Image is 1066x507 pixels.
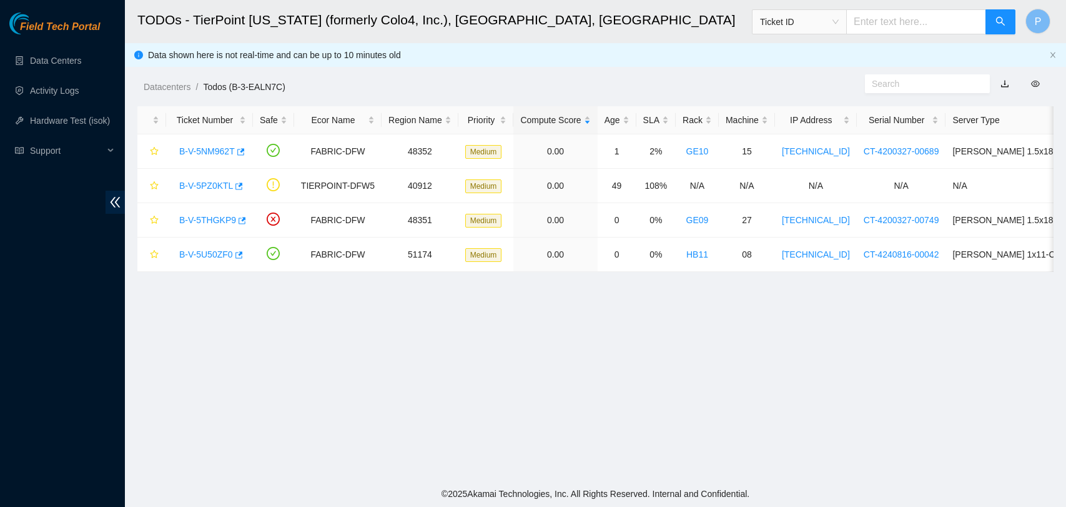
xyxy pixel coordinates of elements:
a: GE10 [686,146,709,156]
td: FABRIC-DFW [294,238,382,272]
td: 0 [598,203,636,238]
span: P [1035,14,1042,29]
td: 0% [636,238,676,272]
a: [TECHNICAL_ID] [782,146,850,156]
td: 49 [598,169,636,203]
button: download [991,74,1019,94]
td: 48351 [382,203,458,238]
a: Hardware Test (isok) [30,116,110,126]
td: N/A [719,169,775,203]
td: 15 [719,134,775,169]
span: close-circle [267,213,280,226]
a: GE09 [686,215,709,225]
a: Activity Logs [30,86,79,96]
input: Enter text here... [846,9,986,34]
td: 1 [598,134,636,169]
td: 0.00 [513,238,597,272]
button: star [144,210,159,230]
input: Search [872,77,973,91]
td: 0 [598,238,636,272]
span: Support [30,138,104,163]
span: eye [1031,79,1040,88]
td: 0.00 [513,134,597,169]
td: FABRIC-DFW [294,134,382,169]
a: B-V-5U50ZF0 [179,249,233,259]
span: Medium [465,214,502,228]
a: HB11 [686,249,708,259]
td: N/A [775,169,857,203]
a: [TECHNICAL_ID] [782,249,850,259]
span: Field Tech Portal [20,21,100,33]
td: 27 [719,203,775,238]
td: 108% [636,169,676,203]
td: FABRIC-DFW [294,203,382,238]
span: Ticket ID [760,13,839,31]
span: Medium [465,145,502,159]
a: Akamai TechnologiesField Tech Portal [9,23,100,39]
button: star [144,244,159,264]
button: star [144,141,159,161]
span: star [150,250,159,260]
span: double-left [106,191,125,214]
span: star [150,216,159,226]
td: 0% [636,203,676,238]
button: search [985,9,1015,34]
a: Datacenters [144,82,190,92]
td: N/A [676,169,719,203]
a: Data Centers [30,56,81,66]
td: N/A [857,169,946,203]
button: P [1025,9,1050,34]
td: 08 [719,238,775,272]
a: CT-4200327-00689 [864,146,939,156]
span: exclamation-circle [267,178,280,191]
span: check-circle [267,144,280,157]
span: read [15,146,24,155]
td: 2% [636,134,676,169]
a: Todos (B-3-EALN7C) [203,82,285,92]
td: 51174 [382,238,458,272]
a: B-V-5PZ0KTL [179,181,233,191]
a: [TECHNICAL_ID] [782,215,850,225]
span: Medium [465,248,502,262]
span: star [150,147,159,157]
footer: © 2025 Akamai Technologies, Inc. All Rights Reserved. Internal and Confidential. [125,481,1066,507]
a: CT-4200327-00749 [864,215,939,225]
td: 40912 [382,169,458,203]
td: 48352 [382,134,458,169]
img: Akamai Technologies [9,13,63,34]
td: TIERPOINT-DFW5 [294,169,382,203]
td: 0.00 [513,203,597,238]
a: B-V-5NM962T [179,146,235,156]
span: / [195,82,198,92]
button: star [144,176,159,196]
span: star [150,181,159,191]
a: download [1000,79,1009,89]
td: 0.00 [513,169,597,203]
a: CT-4240816-00042 [864,249,939,259]
span: Medium [465,179,502,193]
a: B-V-5THGKP9 [179,215,236,225]
span: search [995,16,1005,28]
button: close [1049,51,1057,59]
span: check-circle [267,247,280,260]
